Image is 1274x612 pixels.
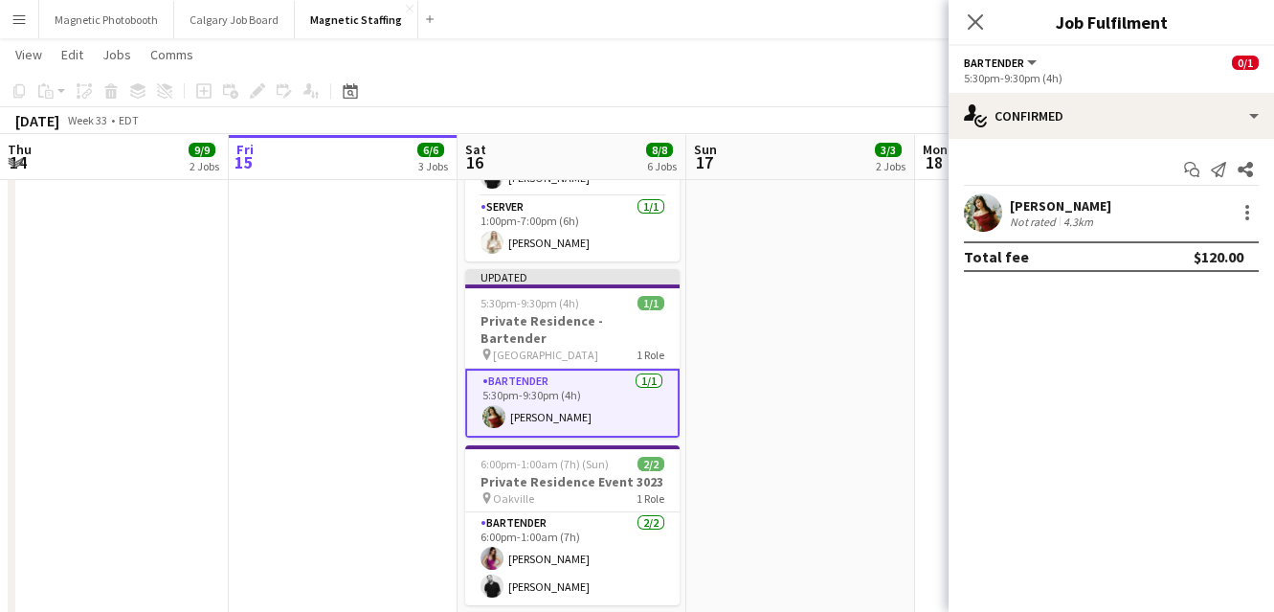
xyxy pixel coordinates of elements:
span: Fri [236,141,254,158]
span: 14 [5,151,32,173]
span: Sat [465,141,486,158]
app-card-role: Bartender2/26:00pm-1:00am (7h)[PERSON_NAME][PERSON_NAME] [465,512,680,605]
span: 6/6 [417,143,444,157]
a: Comms [143,42,201,67]
div: EDT [119,113,139,127]
span: Bartender [964,56,1024,70]
button: Magnetic Photobooth [39,1,174,38]
span: 17 [691,151,717,173]
a: Edit [54,42,91,67]
div: 2 Jobs [190,159,219,173]
app-job-card: 6:00pm-1:00am (7h) (Sun)2/2Private Residence Event 3023 Oakville1 RoleBartender2/26:00pm-1:00am (... [465,445,680,605]
span: 15 [234,151,254,173]
span: Jobs [102,46,131,63]
div: Updated [465,269,680,284]
div: 2 Jobs [876,159,905,173]
span: 5:30pm-9:30pm (4h) [481,296,579,310]
span: View [15,46,42,63]
div: 6 Jobs [647,159,677,173]
div: Total fee [964,247,1029,266]
span: 0/1 [1232,56,1259,70]
a: View [8,42,50,67]
div: [DATE] [15,111,59,130]
span: Mon [923,141,948,158]
button: Magnetic Staffing [295,1,418,38]
span: Week 33 [63,113,111,127]
span: Sun [694,141,717,158]
app-card-role: Bartender1/15:30pm-9:30pm (4h)[PERSON_NAME] [465,369,680,438]
h3: Private Residence - Bartender [465,312,680,347]
app-job-card: Updated5:30pm-9:30pm (4h)1/1Private Residence - Bartender [GEOGRAPHIC_DATA]1 RoleBartender1/15:30... [465,269,680,438]
span: Thu [8,141,32,158]
span: 8/8 [646,143,673,157]
span: 3/3 [875,143,902,157]
span: 1/1 [637,296,664,310]
div: Not rated [1010,215,1060,229]
span: Edit [61,46,83,63]
span: 2/2 [637,457,664,471]
span: 9/9 [189,143,215,157]
span: [GEOGRAPHIC_DATA] [493,348,598,362]
div: $120.00 [1194,247,1243,266]
div: 4.3km [1060,215,1097,229]
span: 6:00pm-1:00am (7h) (Sun) [481,457,609,471]
div: 3 Jobs [418,159,448,173]
span: 1 Role [637,348,664,362]
app-card-role: Server1/11:00pm-7:00pm (6h)[PERSON_NAME] [465,196,680,261]
a: Jobs [95,42,139,67]
button: Bartender [964,56,1039,70]
div: 5:30pm-9:30pm (4h) [964,71,1259,85]
span: Oakville [493,491,534,506]
div: Confirmed [949,93,1274,139]
span: 16 [462,151,486,173]
button: Calgary Job Board [174,1,295,38]
div: [PERSON_NAME] [1010,197,1111,215]
span: 1 Role [637,491,664,506]
h3: Job Fulfilment [949,10,1274,34]
h3: Private Residence Event 3023 [465,473,680,490]
span: 18 [920,151,948,173]
span: Comms [150,46,193,63]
